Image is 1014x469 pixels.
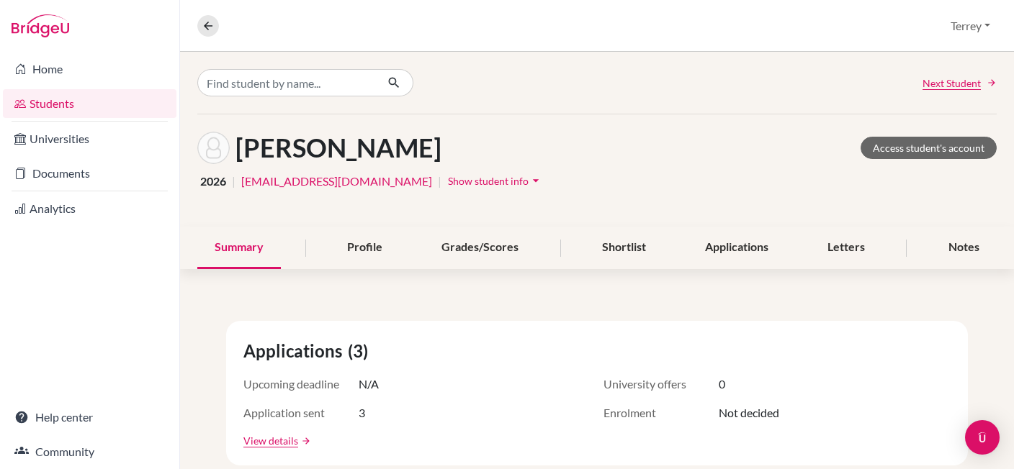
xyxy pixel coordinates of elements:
[604,375,719,393] span: University offers
[232,173,235,190] span: |
[447,170,544,192] button: Show student infoarrow_drop_down
[243,404,359,422] span: Application sent
[719,375,725,393] span: 0
[243,433,298,448] a: View details
[197,69,376,96] input: Find student by name...
[3,437,176,466] a: Community
[235,132,441,163] h1: [PERSON_NAME]
[965,420,1000,455] div: Open Intercom Messenger
[438,173,441,190] span: |
[923,76,997,91] a: Next Student
[298,436,311,446] a: arrow_forward
[200,173,226,190] span: 2026
[688,227,786,269] div: Applications
[3,194,176,223] a: Analytics
[12,14,69,37] img: Bridge-U
[243,338,348,364] span: Applications
[719,404,779,422] span: Not decided
[585,227,663,269] div: Shortlist
[3,55,176,83] a: Home
[197,132,230,164] img: Fiona Baird's avatar
[330,227,400,269] div: Profile
[424,227,536,269] div: Grades/Scores
[3,403,176,432] a: Help center
[359,375,379,393] span: N/A
[197,227,281,269] div: Summary
[931,227,997,269] div: Notes
[3,159,176,188] a: Documents
[243,375,359,393] span: Upcoming deadline
[529,173,543,188] i: arrow_drop_down
[861,137,997,159] a: Access student's account
[944,12,997,40] button: Terrey
[923,76,981,91] span: Next Student
[348,338,374,364] span: (3)
[3,124,176,153] a: Universities
[359,404,365,422] span: 3
[448,175,529,187] span: Show student info
[810,227,882,269] div: Letters
[241,173,432,190] a: [EMAIL_ADDRESS][DOMAIN_NAME]
[604,404,719,422] span: Enrolment
[3,89,176,118] a: Students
